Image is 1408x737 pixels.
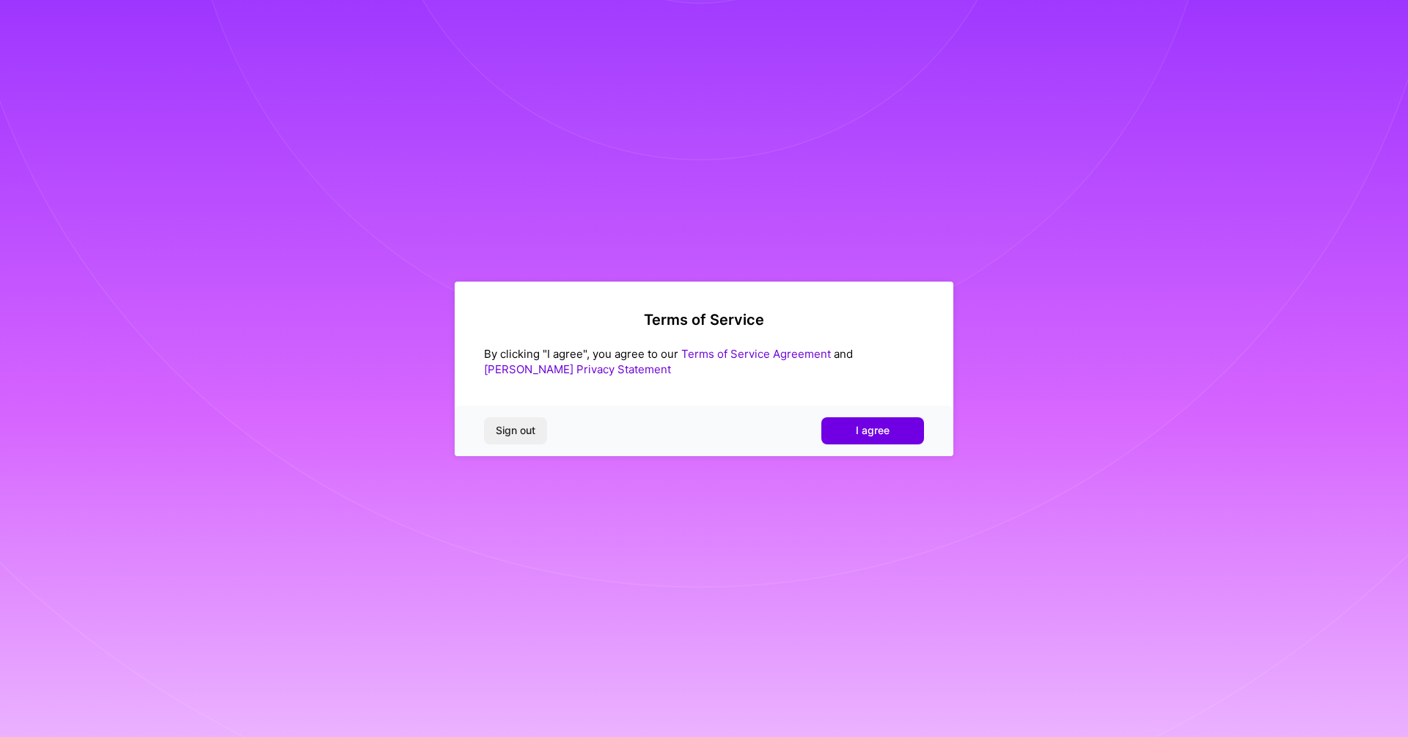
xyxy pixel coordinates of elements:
span: Sign out [496,423,535,438]
button: Sign out [484,417,547,444]
span: I agree [856,423,890,438]
a: Terms of Service Agreement [681,347,831,361]
div: By clicking "I agree", you agree to our and [484,346,924,377]
h2: Terms of Service [484,311,924,329]
button: I agree [821,417,924,444]
a: [PERSON_NAME] Privacy Statement [484,362,671,376]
